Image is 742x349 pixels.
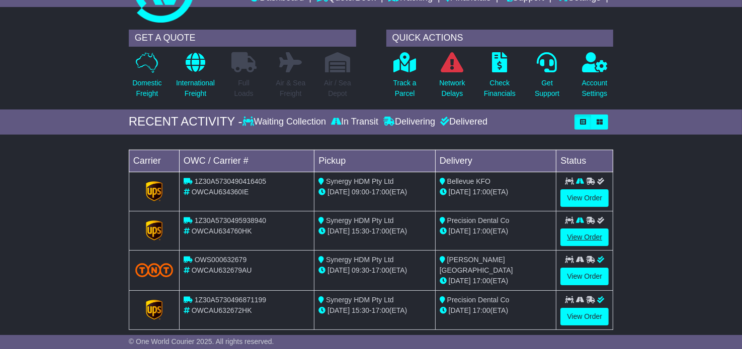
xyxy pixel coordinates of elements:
a: DomesticFreight [132,52,162,104]
span: 1Z30A5730495938940 [195,216,266,224]
span: 17:00 [473,227,490,235]
span: [PERSON_NAME][GEOGRAPHIC_DATA] [440,256,513,274]
span: 15:30 [352,227,369,235]
p: Get Support [535,78,559,99]
div: In Transit [328,117,381,128]
span: OWCAU634760HK [192,227,252,235]
span: 1Z30A5730496871199 [195,296,266,304]
span: 1Z30A5730490416405 [195,177,266,185]
p: Check Financials [484,78,516,99]
span: [DATE] [327,227,350,235]
p: Air / Sea Depot [324,78,351,99]
div: (ETA) [440,276,552,286]
p: Network Delays [439,78,465,99]
a: View Order [560,189,609,207]
a: View Order [560,228,609,246]
span: [DATE] [327,188,350,196]
div: GET A QUOTE [129,30,356,47]
div: Delivered [438,117,487,128]
a: InternationalFreight [176,52,215,104]
td: Pickup [314,150,436,172]
div: Waiting Collection [242,117,328,128]
p: Domestic Freight [132,78,161,99]
td: Carrier [129,150,179,172]
span: 17:00 [372,188,389,196]
a: GetSupport [534,52,560,104]
span: © One World Courier 2025. All rights reserved. [129,337,274,345]
span: 17:00 [473,188,490,196]
div: - (ETA) [318,226,431,237]
span: [DATE] [449,227,471,235]
span: [DATE] [327,266,350,274]
img: GetCarrierServiceLogo [146,220,163,241]
span: Precision Dental Co [447,216,510,224]
span: OWCAU632672HK [192,306,252,314]
span: Synergy HDM Pty Ltd [326,177,394,185]
span: OWS000632679 [195,256,247,264]
a: AccountSettings [582,52,608,104]
span: OWCAU634360IE [192,188,249,196]
a: View Order [560,308,609,325]
span: 17:00 [473,277,490,285]
div: - (ETA) [318,187,431,197]
span: 09:00 [352,188,369,196]
div: - (ETA) [318,305,431,316]
p: Track a Parcel [393,78,417,99]
span: 17:00 [372,266,389,274]
span: 17:00 [473,306,490,314]
span: Precision Dental Co [447,296,510,304]
div: - (ETA) [318,265,431,276]
span: Synergy HDM Pty Ltd [326,256,394,264]
p: Full Loads [231,78,257,99]
span: Bellevue KFO [447,177,490,185]
span: [DATE] [449,277,471,285]
img: GetCarrierServiceLogo [146,300,163,320]
img: TNT_Domestic.png [135,263,173,277]
span: 17:00 [372,306,389,314]
p: International Freight [176,78,215,99]
div: RECENT ACTIVITY - [129,114,242,129]
div: (ETA) [440,187,552,197]
a: View Order [560,268,609,285]
span: [DATE] [327,306,350,314]
p: Account Settings [582,78,608,99]
img: GetCarrierServiceLogo [146,181,163,201]
span: 15:30 [352,306,369,314]
td: Delivery [435,150,556,172]
span: 09:30 [352,266,369,274]
div: (ETA) [440,226,552,237]
p: Air & Sea Freight [276,78,305,99]
div: QUICK ACTIONS [386,30,614,47]
div: Delivering [381,117,438,128]
a: NetworkDelays [439,52,465,104]
span: [DATE] [449,306,471,314]
span: Synergy HDM Pty Ltd [326,216,394,224]
td: OWC / Carrier # [179,150,314,172]
span: OWCAU632679AU [192,266,252,274]
span: 17:00 [372,227,389,235]
td: Status [556,150,613,172]
a: Track aParcel [393,52,417,104]
span: [DATE] [449,188,471,196]
span: Synergy HDM Pty Ltd [326,296,394,304]
a: CheckFinancials [483,52,516,104]
div: (ETA) [440,305,552,316]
